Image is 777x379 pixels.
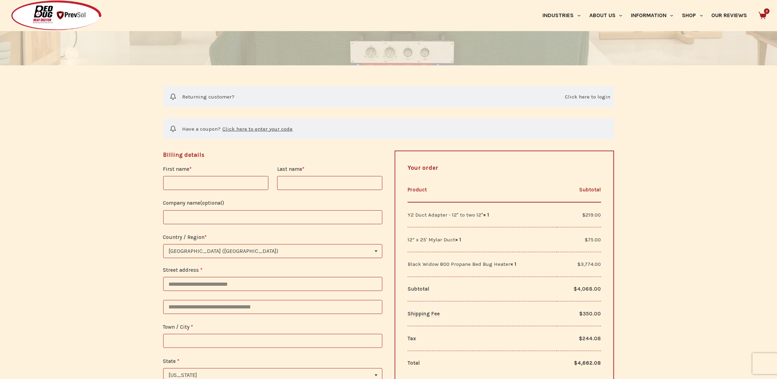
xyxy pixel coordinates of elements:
[408,351,557,375] th: Total
[201,200,224,206] span: (optional)
[163,323,383,331] label: Town / City
[574,286,577,292] span: $
[455,236,461,243] strong: × 1
[764,8,770,14] span: 3
[574,360,601,366] bdi: 4,662.08
[408,163,601,173] h3: Your order
[510,261,516,267] strong: × 1
[574,286,601,292] bdi: 4,068.00
[163,86,614,107] div: Returning customer?
[408,277,557,301] th: Subtotal
[6,3,27,24] button: Open LiveChat chat widget
[408,202,557,227] td: Y2 Duct Adapter - 12" to two 12"
[163,199,383,207] label: Company name
[585,236,601,243] bdi: 75.00
[408,311,440,317] span: Shipping Fee
[163,233,383,242] label: Country / Region
[579,335,601,342] span: 244.08
[163,266,383,275] label: Street address
[557,178,601,203] th: Subtotal
[583,212,601,218] bdi: 219.00
[408,326,557,351] th: Tax
[408,227,557,252] td: 12” x 25' Mylar Duct
[578,261,601,267] bdi: 3,774.00
[578,261,581,267] span: $
[580,311,583,317] span: $
[579,335,583,342] span: $
[221,125,293,133] a: Enter your coupon code
[164,245,382,258] span: United States (US)
[565,93,611,101] a: Click here to login
[583,212,586,218] span: $
[408,252,557,277] td: Black Widow 800 Propane Bed Bug Heater
[163,165,268,174] label: First name
[408,178,557,203] th: Product
[163,151,383,160] h3: Billing details
[277,165,382,174] label: Last name
[585,236,588,243] span: $
[580,311,601,317] bdi: 350.00
[163,357,383,366] label: State
[574,360,578,366] span: $
[483,212,489,218] strong: × 1
[163,244,383,258] span: Country / Region
[163,118,614,139] div: Have a coupon?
